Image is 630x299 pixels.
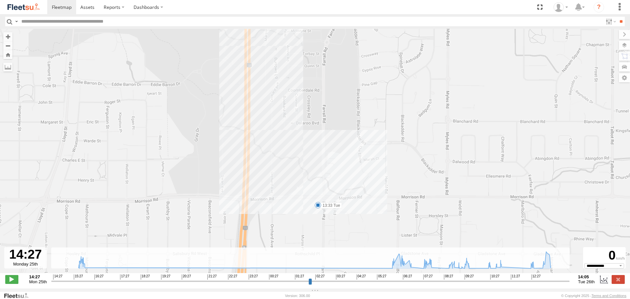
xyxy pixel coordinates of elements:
i: ? [594,2,604,12]
span: 05:27 [377,274,386,280]
span: 23:27 [249,274,258,280]
span: 19:27 [161,274,170,280]
label: 13:33 Tue [318,203,342,208]
div: 0 [584,248,625,263]
span: Mon 25th Aug 2025 [29,279,47,284]
img: fleetsu-logo-horizontal.svg [7,3,41,11]
span: 17:27 [120,274,129,280]
span: 04:27 [357,274,366,280]
button: Zoom Home [3,50,12,59]
span: 03:27 [336,274,345,280]
strong: 14:27 [29,274,47,279]
span: 22:27 [228,274,237,280]
span: 09:27 [465,274,474,280]
label: Close [612,275,625,284]
label: Play/Stop [5,275,18,284]
span: 18:27 [141,274,150,280]
span: 15:27 [74,274,83,280]
div: Wayne Betts [551,2,570,12]
span: 06:27 [403,274,412,280]
span: Tue 26th Aug 2025 [578,279,595,284]
span: 21:27 [207,274,217,280]
span: 01:27 [295,274,304,280]
label: Search Filter Options [603,17,617,26]
button: Zoom in [3,32,12,41]
strong: 14:05 [578,274,595,279]
a: Visit our Website [4,292,34,299]
span: 16:27 [94,274,104,280]
div: Version: 306.00 [285,294,310,298]
span: 20:27 [182,274,191,280]
span: 08:27 [444,274,453,280]
span: 14:27 [53,274,62,280]
a: Terms and Conditions [592,294,626,298]
div: © Copyright 2025 - [561,294,626,298]
span: 10:27 [490,274,499,280]
label: Search Query [14,17,19,26]
label: Map Settings [619,73,630,82]
span: 02:27 [315,274,325,280]
button: Zoom out [3,41,12,50]
span: 07:27 [423,274,432,280]
span: 11:27 [511,274,520,280]
span: 00:27 [269,274,278,280]
span: 12:27 [532,274,541,280]
label: Measure [3,62,12,72]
